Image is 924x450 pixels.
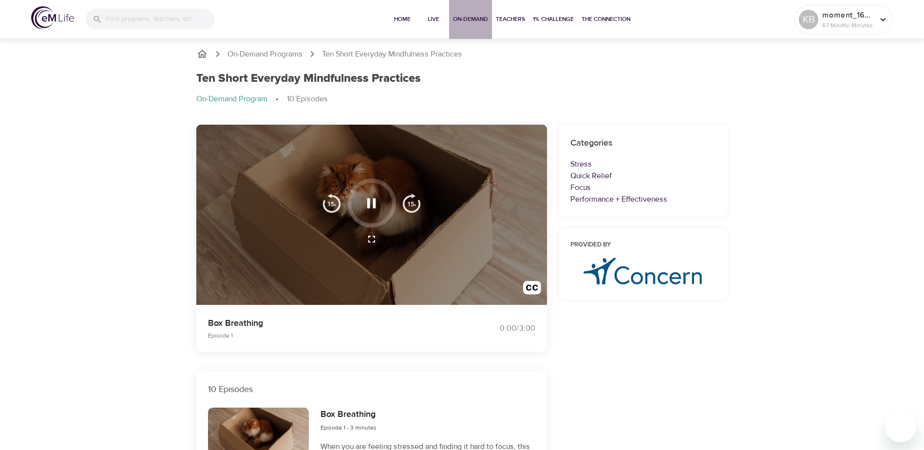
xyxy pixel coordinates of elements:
[321,408,377,422] h6: Box Breathing
[799,10,818,29] div: KB
[523,281,541,299] img: open_caption.svg
[227,49,302,60] a: On-Demand Programs
[287,94,328,105] p: 10 Episodes
[570,240,717,250] h6: Provided by
[196,72,421,86] h1: Ten Short Everyday Mindfulness Practices
[533,14,574,24] span: 1% Challenge
[422,14,445,24] span: Live
[106,9,214,30] input: Find programs, teachers, etc...
[570,170,717,182] p: Quick Relief
[196,48,728,60] nav: breadcrumb
[570,193,717,205] p: Performance + Effectiveness
[885,411,916,442] iframe: Button to launch messaging window
[321,424,377,431] span: Episode 1 - 3 minutes
[208,317,451,330] p: Box Breathing
[517,275,547,305] button: Transcript/Closed Captions (c)
[196,94,267,105] p: On-Demand Program
[570,136,717,150] h6: Categories
[402,193,421,213] img: 15s_next.svg
[584,258,702,284] img: concern-logo%20%281%29.png
[31,6,74,29] img: logo
[208,383,535,396] p: 10 Episodes
[208,331,451,340] p: Episode 1
[322,193,341,213] img: 15s_prev.svg
[453,14,488,24] span: On-Demand
[462,323,535,334] div: 0:00 / 3:00
[196,94,728,105] nav: breadcrumb
[322,49,462,60] p: Ten Short Everyday Mindfulness Practices
[822,9,874,21] p: moment_1695906020
[570,158,717,170] p: Stress
[822,21,874,30] p: 67 Mindful Minutes
[496,14,525,24] span: Teachers
[570,182,717,193] p: Focus
[391,14,414,24] span: Home
[582,14,630,24] span: The Connection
